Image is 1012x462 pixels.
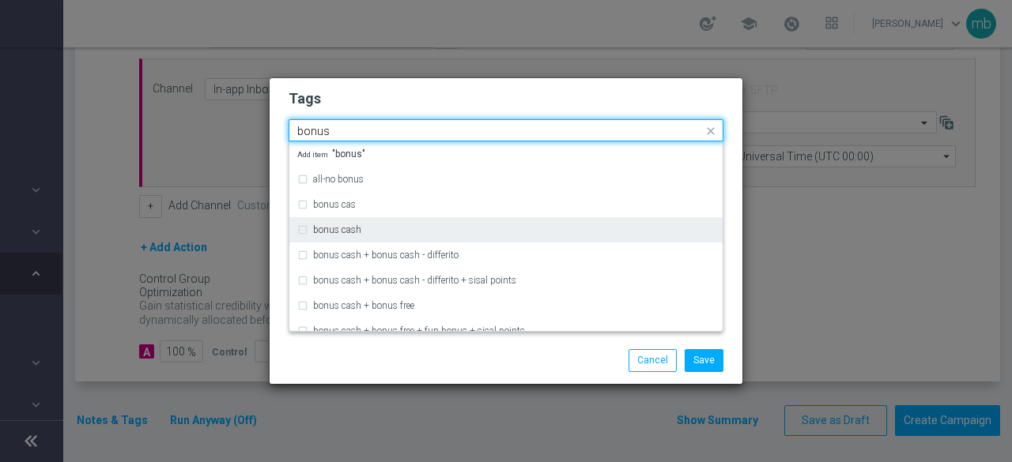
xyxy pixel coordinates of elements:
label: bonus cash [313,225,361,235]
div: bonus cash + bonus free + fun bonus + sisal points [297,318,715,344]
span: Add item [297,150,332,159]
ng-dropdown-panel: Options list [289,141,723,332]
label: bonus cash + bonus free + fun bonus + sisal points [313,326,525,336]
div: bonus cash + bonus cash - differito + sisal points [297,268,715,293]
div: all-no bonus [297,167,715,192]
button: Save [685,349,723,371]
span: "bonus" [297,149,365,159]
h2: Tags [289,89,723,108]
label: bonus cash + bonus cash - differito [313,250,459,260]
label: bonus cash + bonus cash - differito + sisal points [313,276,516,285]
label: all-no bonus [313,175,364,184]
ng-select: betting, cb ricarca, cross-selling, star [289,119,723,141]
div: bonus cas [297,192,715,217]
button: Cancel [629,349,677,371]
div: bonus cash + bonus free [297,293,715,318]
label: bonus cas [313,200,356,209]
div: bonus cash [297,217,715,242]
label: bonus cash + bonus free [313,301,414,310]
div: bonus cash + bonus cash - differito [297,242,715,268]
